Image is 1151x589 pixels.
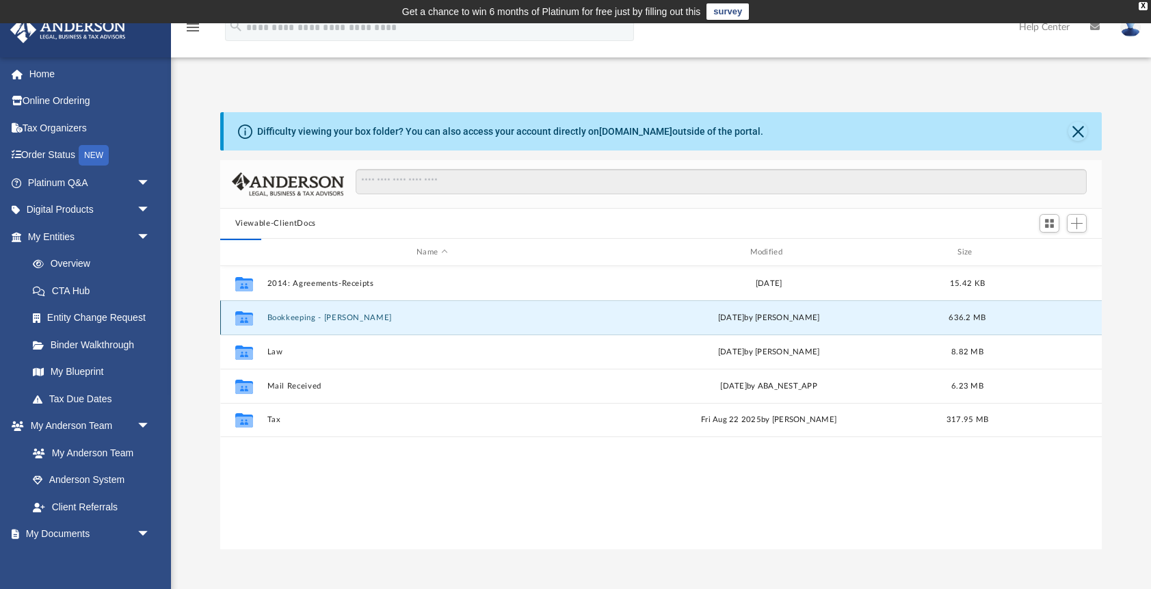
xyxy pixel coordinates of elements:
[226,246,260,259] div: id
[599,126,672,137] a: [DOMAIN_NAME]
[1139,2,1148,10] div: close
[1120,17,1141,37] img: User Pic
[267,313,597,322] button: Bookkeeping - [PERSON_NAME]
[19,385,171,413] a: Tax Due Dates
[603,246,934,259] div: Modified
[951,382,983,390] span: 6.23 MB
[603,414,934,426] div: Fri Aug 22 2025 by [PERSON_NAME]
[266,246,597,259] div: Name
[137,169,164,197] span: arrow_drop_down
[10,413,164,440] a: My Anderson Teamarrow_drop_down
[10,88,171,115] a: Online Ordering
[137,413,164,441] span: arrow_drop_down
[1040,214,1060,233] button: Switch to Grid View
[6,16,130,43] img: Anderson Advisors Platinum Portal
[706,3,749,20] a: survey
[19,439,157,467] a: My Anderson Team
[185,26,201,36] a: menu
[267,279,597,288] button: 2014: Agreements-Receipts
[137,196,164,224] span: arrow_drop_down
[137,223,164,251] span: arrow_drop_down
[10,60,171,88] a: Home
[940,246,994,259] div: Size
[402,3,701,20] div: Get a chance to win 6 months of Platinum for free just by filling out this
[19,277,171,304] a: CTA Hub
[1068,122,1087,141] button: Close
[603,346,934,358] div: [DATE] by [PERSON_NAME]
[10,142,171,170] a: Order StatusNEW
[267,415,597,424] button: Tax
[19,331,171,358] a: Binder Walkthrough
[950,280,985,287] span: 15.42 KB
[137,521,164,549] span: arrow_drop_down
[10,196,171,224] a: Digital Productsarrow_drop_down
[257,125,763,139] div: Difficulty viewing your box folder? You can also access your account directly on outside of the p...
[19,250,171,278] a: Overview
[949,314,985,322] span: 636.2 MB
[603,380,934,393] div: [DATE] by ABA_NEST_APP
[10,114,171,142] a: Tax Organizers
[1001,246,1096,259] div: id
[228,18,243,34] i: search
[10,223,171,250] a: My Entitiesarrow_drop_down
[1067,214,1087,233] button: Add
[19,358,164,386] a: My Blueprint
[79,145,109,166] div: NEW
[603,312,934,324] div: [DATE] by [PERSON_NAME]
[10,521,164,548] a: My Documentsarrow_drop_down
[235,218,316,230] button: Viewable-ClientDocs
[220,266,1102,550] div: grid
[356,169,1087,195] input: Search files and folders
[19,467,164,494] a: Anderson System
[946,416,988,423] span: 317.95 MB
[267,382,597,391] button: Mail Received
[185,19,201,36] i: menu
[951,348,983,356] span: 8.82 MB
[267,348,597,356] button: Law
[10,169,171,196] a: Platinum Q&Aarrow_drop_down
[19,304,171,332] a: Entity Change Request
[19,493,164,521] a: Client Referrals
[603,278,934,290] div: [DATE]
